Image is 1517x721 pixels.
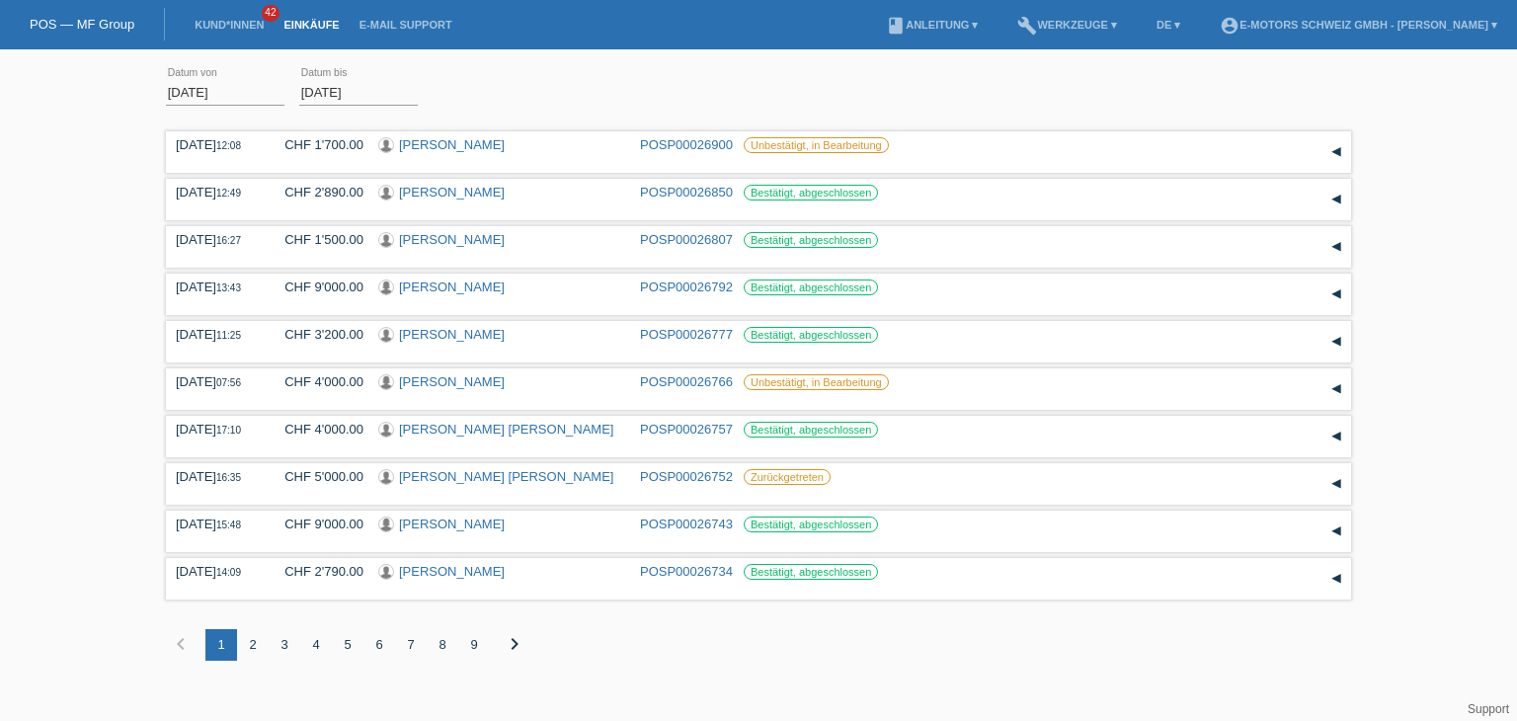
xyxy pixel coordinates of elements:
div: auf-/zuklappen [1321,422,1351,451]
a: [PERSON_NAME] [PERSON_NAME] [399,422,613,437]
label: Bestätigt, abgeschlossen [744,564,878,580]
a: bookAnleitung ▾ [876,19,988,31]
a: POSP00026807 [640,232,733,247]
div: 3 [269,629,300,661]
span: 07:56 [216,377,241,388]
div: [DATE] [176,374,255,389]
div: auf-/zuklappen [1321,232,1351,262]
label: Bestätigt, abgeschlossen [744,280,878,295]
label: Bestätigt, abgeschlossen [744,185,878,200]
a: POSP00026757 [640,422,733,437]
a: [PERSON_NAME] [399,185,505,200]
div: [DATE] [176,185,255,200]
a: Kund*innen [185,19,274,31]
div: [DATE] [176,469,255,484]
div: [DATE] [176,564,255,579]
label: Unbestätigt, in Bearbeitung [744,374,889,390]
div: [DATE] [176,327,255,342]
div: 2 [237,629,269,661]
i: account_circle [1220,16,1239,36]
a: [PERSON_NAME] [PERSON_NAME] [399,469,613,484]
a: POSP00026734 [640,564,733,579]
a: POSP00026752 [640,469,733,484]
div: 4 [300,629,332,661]
a: POSP00026850 [640,185,733,200]
span: 12:49 [216,188,241,199]
a: [PERSON_NAME] [399,374,505,389]
div: CHF 2'790.00 [270,564,363,579]
span: 16:35 [216,472,241,483]
div: auf-/zuklappen [1321,185,1351,214]
div: auf-/zuklappen [1321,517,1351,546]
a: POSP00026792 [640,280,733,294]
span: 17:10 [216,425,241,436]
a: [PERSON_NAME] [399,280,505,294]
a: POSP00026900 [640,137,733,152]
label: Bestätigt, abgeschlossen [744,327,878,343]
div: CHF 3'200.00 [270,327,363,342]
a: POSP00026766 [640,374,733,389]
div: [DATE] [176,422,255,437]
div: 6 [363,629,395,661]
div: auf-/zuklappen [1321,280,1351,309]
a: E-Mail Support [350,19,462,31]
i: book [886,16,906,36]
div: 9 [458,629,490,661]
div: CHF 1'700.00 [270,137,363,152]
label: Bestätigt, abgeschlossen [744,422,878,438]
span: 15:48 [216,520,241,530]
i: chevron_right [503,632,526,656]
a: account_circleE-Motors Schweiz GmbH - [PERSON_NAME] ▾ [1210,19,1507,31]
div: 1 [205,629,237,661]
div: [DATE] [176,137,255,152]
span: 42 [262,5,279,22]
a: Support [1468,702,1509,716]
a: buildWerkzeuge ▾ [1007,19,1127,31]
div: 5 [332,629,363,661]
label: Bestätigt, abgeschlossen [744,517,878,532]
div: auf-/zuklappen [1321,327,1351,357]
div: [DATE] [176,517,255,531]
div: [DATE] [176,280,255,294]
a: POS — MF Group [30,17,134,32]
span: 13:43 [216,282,241,293]
div: auf-/zuklappen [1321,564,1351,594]
div: CHF 4'000.00 [270,374,363,389]
div: CHF 9'000.00 [270,280,363,294]
label: Zurückgetreten [744,469,831,485]
div: CHF 1'500.00 [270,232,363,247]
i: chevron_left [169,632,193,656]
div: CHF 5'000.00 [270,469,363,484]
a: [PERSON_NAME] [399,232,505,247]
label: Unbestätigt, in Bearbeitung [744,137,889,153]
div: 8 [427,629,458,661]
div: CHF 2'890.00 [270,185,363,200]
span: 11:25 [216,330,241,341]
div: auf-/zuklappen [1321,374,1351,404]
a: Einkäufe [274,19,349,31]
a: [PERSON_NAME] [399,137,505,152]
a: DE ▾ [1147,19,1190,31]
span: 14:09 [216,567,241,578]
a: [PERSON_NAME] [399,517,505,531]
a: [PERSON_NAME] [399,327,505,342]
label: Bestätigt, abgeschlossen [744,232,878,248]
div: [DATE] [176,232,255,247]
div: 7 [395,629,427,661]
div: CHF 9'000.00 [270,517,363,531]
a: [PERSON_NAME] [399,564,505,579]
div: auf-/zuklappen [1321,137,1351,167]
div: auf-/zuklappen [1321,469,1351,499]
a: POSP00026743 [640,517,733,531]
div: CHF 4'000.00 [270,422,363,437]
i: build [1017,16,1037,36]
span: 16:27 [216,235,241,246]
span: 12:08 [216,140,241,151]
a: POSP00026777 [640,327,733,342]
